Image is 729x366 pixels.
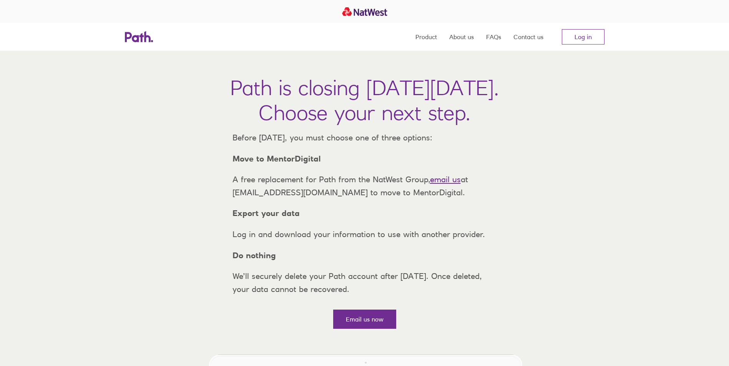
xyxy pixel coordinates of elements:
strong: Export your data [232,208,300,218]
p: A free replacement for Path from the NatWest Group, at [EMAIL_ADDRESS][DOMAIN_NAME] to move to Me... [226,173,503,199]
strong: Do nothing [232,251,276,260]
a: Email us now [333,310,396,329]
a: Contact us [513,23,543,51]
a: Product [415,23,437,51]
strong: Move to MentorDigital [232,154,321,163]
h1: Path is closing [DATE][DATE]. Choose your next step. [230,75,499,125]
a: email us [430,175,461,184]
a: Log in [562,29,604,45]
a: FAQs [486,23,501,51]
p: We’ll securely delete your Path account after [DATE]. Once deleted, your data cannot be recovered. [226,270,503,295]
p: Log in and download your information to use with another provider. [226,228,503,241]
a: About us [449,23,474,51]
p: Before [DATE], you must choose one of three options: [226,131,503,144]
